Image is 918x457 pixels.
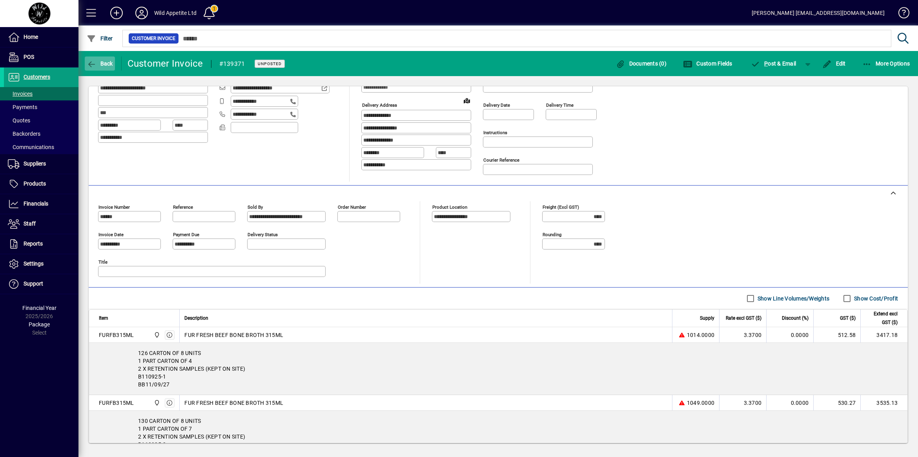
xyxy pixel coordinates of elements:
[24,240,43,247] span: Reports
[8,131,40,137] span: Backorders
[87,35,113,42] span: Filter
[4,154,78,174] a: Suppliers
[98,259,107,265] mat-label: Title
[483,102,510,108] mat-label: Delivery date
[8,91,33,97] span: Invoices
[724,331,761,339] div: 3.3700
[862,60,910,67] span: More Options
[24,220,36,227] span: Staff
[24,260,44,267] span: Settings
[860,327,907,343] td: 3417.18
[766,395,813,411] td: 0.0000
[98,232,124,237] mat-label: Invoice date
[840,314,856,322] span: GST ($)
[173,232,199,237] mat-label: Payment due
[248,232,278,237] mat-label: Delivery status
[852,295,898,302] label: Show Cost/Profit
[132,35,175,42] span: Customer Invoice
[87,60,113,67] span: Back
[104,6,129,20] button: Add
[78,56,122,71] app-page-header-button: Back
[726,314,761,322] span: Rate excl GST ($)
[820,56,848,71] button: Edit
[184,331,283,339] span: FUR FRESH BEEF BONE BROTH 315ML
[4,47,78,67] a: POS
[751,60,796,67] span: ost & Email
[4,254,78,274] a: Settings
[700,314,714,322] span: Supply
[616,60,667,67] span: Documents (0)
[4,214,78,234] a: Staff
[4,234,78,254] a: Reports
[24,280,43,287] span: Support
[756,295,829,302] label: Show Line Volumes/Weights
[152,331,161,339] span: Wild Appetite Ltd
[129,6,154,20] button: Profile
[219,58,245,70] div: #139371
[813,327,860,343] td: 512.58
[154,7,197,19] div: Wild Appetite Ltd
[461,94,473,107] a: View on map
[24,34,38,40] span: Home
[4,174,78,194] a: Products
[24,180,46,187] span: Products
[681,56,734,71] button: Custom Fields
[24,54,34,60] span: POS
[747,56,800,71] button: Post & Email
[29,321,50,328] span: Package
[860,395,907,411] td: 3535.13
[99,399,134,407] div: FURFB315ML
[432,204,467,210] mat-label: Product location
[4,140,78,154] a: Communications
[258,61,282,66] span: Unposted
[4,127,78,140] a: Backorders
[752,7,885,19] div: [PERSON_NAME] [EMAIL_ADDRESS][DOMAIN_NAME]
[683,60,732,67] span: Custom Fields
[724,399,761,407] div: 3.3700
[4,194,78,214] a: Financials
[483,157,519,163] mat-label: Courier Reference
[99,331,134,339] div: FURFB315ML
[24,200,48,207] span: Financials
[184,399,283,407] span: FUR FRESH BEEF BONE BROTH 315ML
[127,57,203,70] div: Customer Invoice
[543,232,561,237] mat-label: Rounding
[248,204,263,210] mat-label: Sold by
[865,310,898,327] span: Extend excl GST ($)
[546,102,574,108] mat-label: Delivery time
[8,117,30,124] span: Quotes
[766,327,813,343] td: 0.0000
[483,130,507,135] mat-label: Instructions
[85,31,115,46] button: Filter
[98,204,130,210] mat-label: Invoice number
[782,314,809,322] span: Discount (%)
[813,395,860,411] td: 530.27
[89,343,907,395] div: 126 CARTON OF 8 UNITS 1 PART CARTON OF 4 2 X RETENTION SAMPLES (KEPT ON SITE) B110925-1 BB11/09/27
[152,399,161,407] span: Wild Appetite Ltd
[543,204,579,210] mat-label: Freight (excl GST)
[4,87,78,100] a: Invoices
[338,204,366,210] mat-label: Order number
[184,314,208,322] span: Description
[85,56,115,71] button: Back
[687,399,714,407] span: 1049.0000
[24,160,46,167] span: Suppliers
[4,114,78,127] a: Quotes
[24,74,50,80] span: Customers
[764,60,768,67] span: P
[614,56,668,71] button: Documents (0)
[892,2,908,27] a: Knowledge Base
[8,144,54,150] span: Communications
[4,27,78,47] a: Home
[4,100,78,114] a: Payments
[99,314,108,322] span: Item
[8,104,37,110] span: Payments
[687,331,714,339] span: 1014.0000
[173,204,193,210] mat-label: Reference
[4,274,78,294] a: Support
[822,60,846,67] span: Edit
[22,305,56,311] span: Financial Year
[860,56,912,71] button: More Options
